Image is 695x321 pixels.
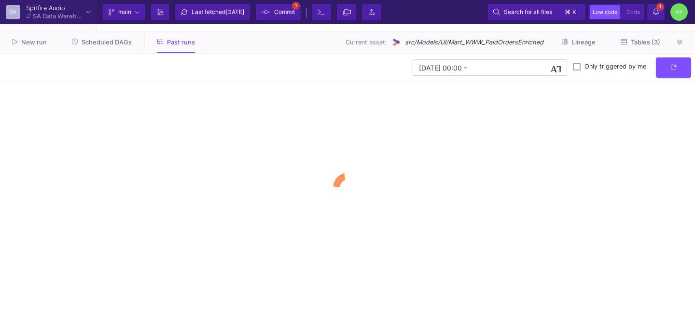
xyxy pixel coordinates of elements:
button: Low code [590,5,620,19]
span: New run [21,39,47,46]
button: main [103,4,145,20]
span: Lineage [572,39,596,46]
button: AY [667,3,688,21]
button: Past runs [145,35,207,50]
span: Only triggered by me [584,63,646,70]
span: Code [626,9,640,15]
span: Search for all files [504,5,552,19]
button: Scheduled DAGs [60,35,144,50]
span: Current asset: [346,38,387,47]
div: SA Data Warehouse [33,13,82,19]
span: Scheduled DAGs [82,39,132,46]
div: Last fetched [192,5,244,19]
input: End datetime [469,64,532,71]
button: New run [1,35,58,50]
span: Commit [274,5,295,19]
span: src/Models/UI/Mart_WWW_PaidOrdersEnriched [405,38,543,47]
div: Spitfire Audio [26,5,82,11]
span: main [118,5,131,19]
div: SA [6,5,20,19]
button: Code [624,5,643,19]
button: Commit [256,4,301,20]
button: Tables (3) [609,35,672,50]
span: – [464,64,467,71]
button: ⌘k [562,6,580,18]
span: Past runs [167,39,195,46]
img: UI Model [391,37,401,47]
span: 1 [656,3,664,11]
img: logo.gif [331,170,364,204]
span: [DATE] [225,8,244,15]
span: k [572,6,576,18]
button: Search for all files⌘k [488,4,585,20]
span: Tables (3) [631,39,660,46]
span: Low code [593,9,617,15]
span: ⌘ [565,6,570,18]
button: Lineage [550,35,607,50]
div: AY [670,3,688,21]
input: Start datetime [419,64,462,71]
button: 1 [647,4,665,20]
button: Last fetched[DATE] [175,4,250,20]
